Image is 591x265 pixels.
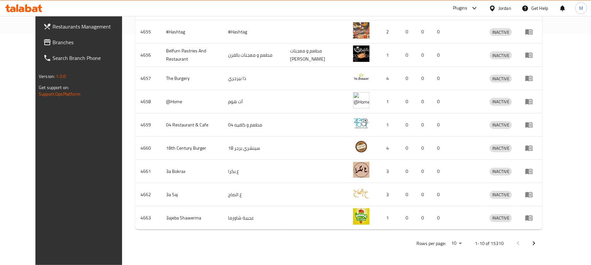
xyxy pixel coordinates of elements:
[525,74,537,82] div: Menu
[161,67,223,90] td: The Burgery
[432,160,448,183] td: 0
[223,160,285,183] td: ع بكرا
[161,160,223,183] td: 3a Bokrax
[161,44,223,67] td: Belfurn Pastries And Restaurant
[353,69,369,85] img: The Burgery
[432,20,448,44] td: 0
[135,160,161,183] td: 4661
[490,191,512,199] span: INACTIVE
[223,113,285,137] td: مطعم و كافيه 04
[377,160,400,183] td: 3
[161,183,223,206] td: 3a Saj
[416,160,432,183] td: 0
[498,5,511,12] div: Jordan
[161,20,223,44] td: #Hashtag
[400,67,416,90] td: 0
[490,121,512,129] span: INACTIVE
[475,239,504,248] p: 1-10 of 15310
[416,239,446,248] p: Rows per page:
[490,144,512,152] span: INACTIVE
[490,52,512,59] span: INACTIVE
[400,113,416,137] td: 0
[490,28,512,36] span: INACTIVE
[135,44,161,67] td: 4656
[525,214,537,222] div: Menu
[525,51,537,59] div: Menu
[400,20,416,44] td: 0
[416,20,432,44] td: 0
[416,206,432,230] td: 0
[285,44,348,67] td: مطعم و معجنات [PERSON_NAME]
[449,238,464,248] div: Rows per page:
[416,137,432,160] td: 0
[400,137,416,160] td: 0
[432,90,448,113] td: 0
[39,90,80,98] a: Support.OpsPlatform
[38,19,134,34] a: Restaurants Management
[416,183,432,206] td: 0
[416,90,432,113] td: 0
[400,183,416,206] td: 0
[432,206,448,230] td: 0
[353,208,369,225] img: 3ajeba Shawerma
[53,38,129,46] span: Branches
[377,90,400,113] td: 1
[490,168,512,176] div: INACTIVE
[377,183,400,206] td: 3
[400,44,416,67] td: 0
[53,54,129,62] span: Search Branch Phone
[135,90,161,113] td: 4658
[490,51,512,59] div: INACTIVE
[377,113,400,137] td: 1
[135,183,161,206] td: 4662
[490,168,512,175] span: INACTIVE
[56,72,66,81] span: 1.0.0
[353,46,369,62] img: Belfurn Pastries And Restaurant
[38,50,134,66] a: Search Branch Phone
[416,67,432,90] td: 0
[377,137,400,160] td: 4
[377,206,400,230] td: 1
[223,20,285,44] td: #Hashtag
[39,72,55,81] span: Version:
[490,214,512,222] span: INACTIVE
[161,90,223,113] td: @Home
[490,75,512,83] span: INACTIVE
[432,44,448,67] td: 0
[223,206,285,230] td: عجيبة شاورما
[490,28,512,36] div: INACTIVE
[135,113,161,137] td: 4659
[161,113,223,137] td: 04 Restaurant & Cafe
[38,34,134,50] a: Branches
[432,113,448,137] td: 0
[53,23,129,30] span: Restaurants Management
[135,206,161,230] td: 4663
[353,92,369,108] img: @Home
[416,44,432,67] td: 0
[377,44,400,67] td: 1
[400,90,416,113] td: 0
[353,162,369,178] img: 3a Bokrax
[161,137,223,160] td: 18th Century Burger
[353,139,369,155] img: 18th Century Burger
[400,206,416,230] td: 0
[525,191,537,199] div: Menu
[453,4,467,12] div: Plugins
[135,137,161,160] td: 4660
[353,185,369,201] img: 3a Saj
[490,98,512,105] span: INACTIVE
[353,115,369,132] img: 04 Restaurant & Cafe
[135,67,161,90] td: 4657
[432,183,448,206] td: 0
[353,22,369,39] img: #Hashtag
[223,137,285,160] td: 18 سينشري برجر
[525,28,537,36] div: Menu
[377,20,400,44] td: 2
[525,167,537,175] div: Menu
[416,113,432,137] td: 0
